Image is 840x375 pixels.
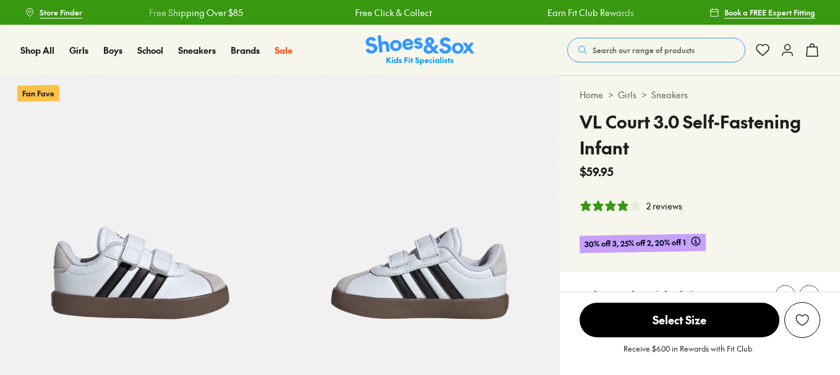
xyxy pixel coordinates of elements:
[137,44,163,57] a: School
[40,7,82,18] span: Store Finder
[567,38,745,62] button: Search our range of products
[580,88,603,101] a: Home
[580,109,820,161] h4: VL Court 3.0 Self-Fastening Infant
[724,7,815,18] span: Book a FREE Expert Fitting
[275,44,293,57] a: Sale
[580,163,614,180] span: $59.95
[231,44,260,57] a: Brands
[546,6,633,19] a: Earn Fit Club Rewards
[624,343,752,365] p: Receive $6.00 in Rewards with Fit Club
[17,85,59,101] p: Fan Fave
[69,44,88,56] span: Girls
[137,44,163,56] span: School
[593,44,695,56] span: Search our range of products
[709,1,815,23] a: Book a FREE Expert Fitting
[618,88,636,101] a: Girls
[103,44,122,57] a: Boys
[580,88,820,101] div: > >
[580,303,779,337] span: Select Size
[646,200,682,213] div: 2 reviews
[280,75,560,355] img: 5-498574_1
[20,44,54,57] a: Shop All
[366,35,474,65] img: SNS_Logo_Responsive.svg
[103,44,122,56] span: Boys
[275,44,293,56] span: Sale
[585,237,686,251] span: 30% off 3, 25% off 2, 20% off 1
[651,88,688,101] a: Sneakers
[25,1,82,23] a: Store Finder
[580,200,682,213] button: 4 stars, 2 ratings
[178,44,216,57] a: Sneakers
[580,302,779,338] button: Select Size
[147,6,241,19] a: Free Shipping Over $85
[12,292,62,338] iframe: Gorgias live chat messenger
[580,287,617,304] p: Colour:
[366,35,474,65] a: Shoes & Sox
[20,44,54,56] span: Shop All
[620,287,717,304] p: White/Black/Grey
[354,6,431,19] a: Free Click & Collect
[231,44,260,56] span: Brands
[69,44,88,57] a: Girls
[178,44,216,56] span: Sneakers
[784,302,820,338] button: Add to Wishlist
